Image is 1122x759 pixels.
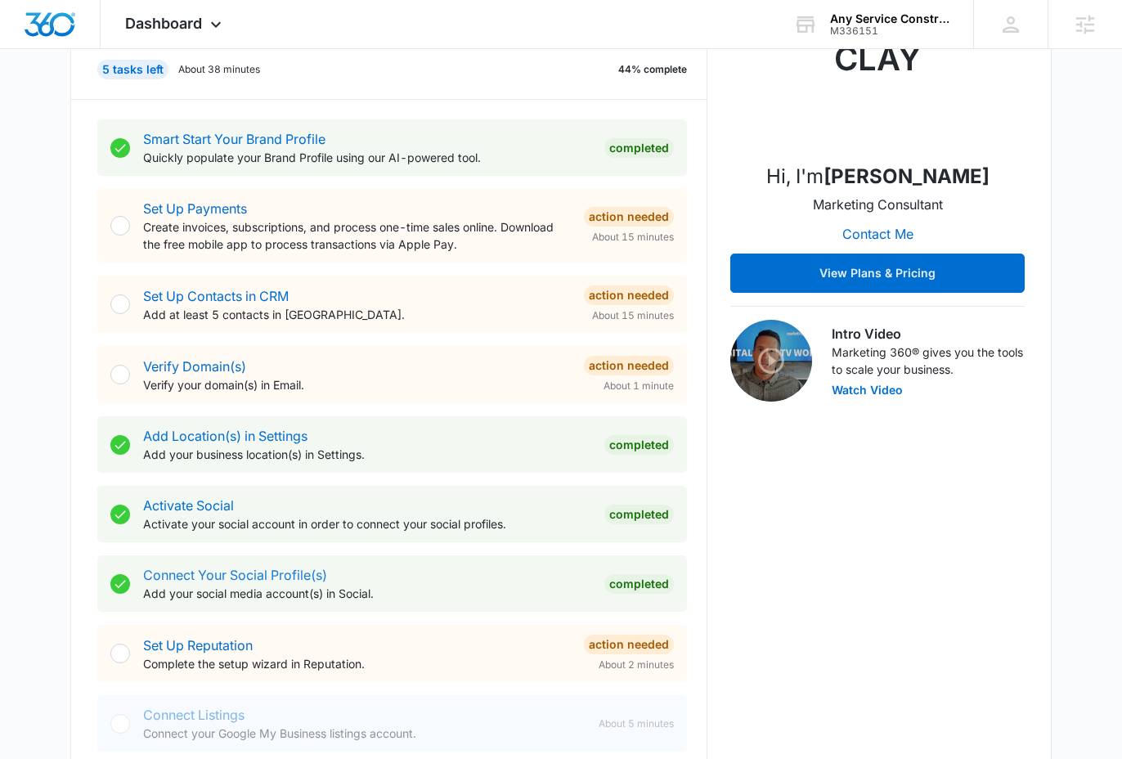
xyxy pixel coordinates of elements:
a: Activate Social [143,497,234,514]
span: About 15 minutes [592,230,674,245]
p: Marketing Consultant [813,195,943,214]
div: account id [830,25,949,37]
p: Quickly populate your Brand Profile using our AI-powered tool. [143,149,591,166]
img: logo_orange.svg [26,26,39,39]
p: Verify your domain(s) in Email. [143,376,571,393]
div: Action Needed [584,207,674,227]
img: tab_domain_overview_orange.svg [44,95,57,108]
div: Completed [604,435,674,455]
p: Add your business location(s) in Settings. [143,446,591,463]
a: Set Up Reputation [143,637,253,653]
div: account name [830,12,949,25]
div: Action Needed [584,285,674,305]
div: Keywords by Traffic [181,97,276,107]
div: Domain Overview [62,97,146,107]
p: Add your social media account(s) in Social. [143,585,591,602]
div: 5 tasks left [97,60,168,79]
a: Connect Your Social Profile(s) [143,567,327,583]
a: Add Location(s) in Settings [143,428,307,444]
div: Action Needed [584,635,674,654]
a: Verify Domain(s) [143,358,246,375]
a: Smart Start Your Brand Profile [143,131,325,147]
p: Activate your social account in order to connect your social profiles. [143,515,591,532]
h3: Intro Video [832,324,1025,344]
strong: [PERSON_NAME] [824,164,990,188]
a: Set Up Payments [143,200,247,217]
img: website_grey.svg [26,43,39,56]
div: v 4.0.25 [46,26,80,39]
div: Completed [604,138,674,158]
p: Hi, I'm [766,162,990,191]
p: Create invoices, subscriptions, and process one-time sales online. Download the free mobile app t... [143,218,571,253]
div: Completed [604,505,674,524]
p: Add at least 5 contacts in [GEOGRAPHIC_DATA]. [143,306,571,323]
button: View Plans & Pricing [730,254,1025,293]
p: About 38 minutes [178,62,260,77]
p: Connect your Google My Business listings account. [143,725,586,742]
span: About 15 minutes [592,308,674,323]
div: Action Needed [584,356,674,375]
img: tab_keywords_by_traffic_grey.svg [163,95,176,108]
img: Intro Video [730,320,812,402]
span: About 1 minute [604,379,674,393]
button: Contact Me [826,214,930,254]
button: Watch Video [832,384,903,396]
p: Marketing 360® gives you the tools to scale your business. [832,344,1025,378]
div: Domain: [DOMAIN_NAME] [43,43,180,56]
span: Dashboard [125,15,202,32]
p: Complete the setup wizard in Reputation. [143,655,571,672]
span: About 2 minutes [599,658,674,672]
div: Completed [604,574,674,594]
a: Set Up Contacts in CRM [143,288,289,304]
span: About 5 minutes [599,716,674,731]
p: 44% complete [618,62,687,77]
